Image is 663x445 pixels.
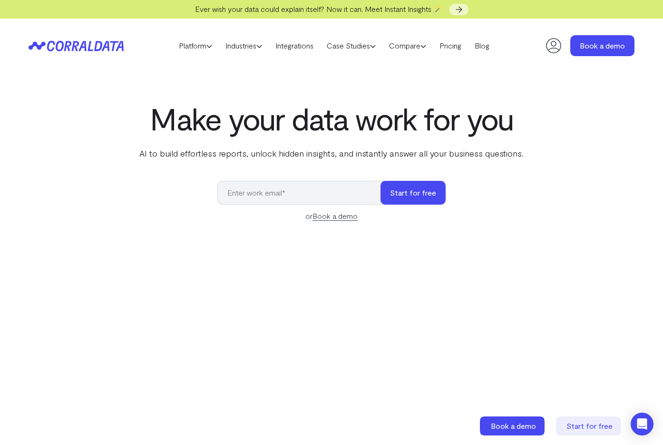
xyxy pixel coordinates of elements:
[556,416,623,435] a: Start for free
[195,4,443,13] span: Ever wish your data could explain itself? Now it can. Meet Instant Insights 🪄
[480,416,546,435] a: Book a demo
[217,210,446,222] div: or
[320,39,382,53] a: Case Studies
[269,39,320,53] a: Integrations
[217,181,390,205] input: Enter work email*
[382,39,433,53] a: Compare
[570,35,634,56] a: Book a demo
[380,181,446,205] button: Start for free
[433,39,468,53] a: Pricing
[312,211,358,221] a: Book a demo
[468,39,496,53] a: Blog
[219,39,269,53] a: Industries
[172,39,219,53] a: Platform
[631,413,653,435] div: Open Intercom Messenger
[137,101,526,136] h1: Make your data work for you
[137,147,526,159] p: AI to build effortless reports, unlock hidden insights, and instantly answer all your business qu...
[491,421,536,430] span: Book a demo
[566,421,613,430] span: Start for free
